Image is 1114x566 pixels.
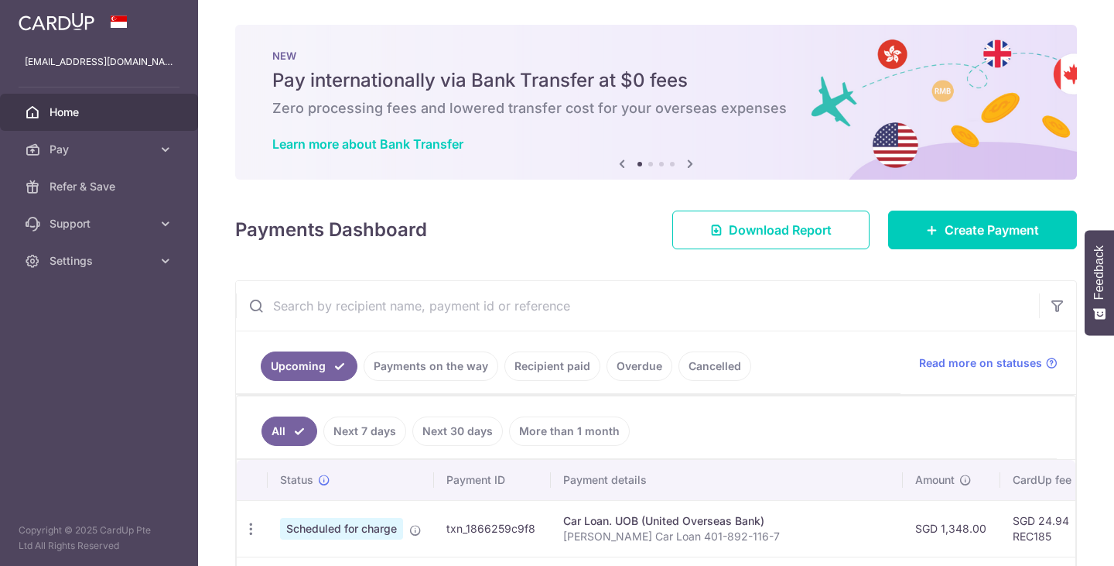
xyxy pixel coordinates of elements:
a: Create Payment [888,211,1077,249]
span: Create Payment [945,221,1039,239]
span: Settings [50,253,152,269]
td: SGD 24.94 REC185 [1000,500,1101,557]
input: Search by recipient name, payment id or reference [236,281,1039,331]
th: Payment ID [434,460,551,500]
p: NEW [272,50,1040,62]
span: CardUp fee [1013,472,1071,488]
h6: Zero processing fees and lowered transfer cost for your overseas expenses [272,99,1040,118]
a: Payments on the way [364,352,498,381]
h5: Pay internationally via Bank Transfer at $0 fees [272,68,1040,93]
a: Cancelled [678,352,751,381]
h4: Payments Dashboard [235,216,427,244]
a: More than 1 month [509,417,630,446]
span: Home [50,105,152,120]
th: Payment details [551,460,903,500]
div: Car Loan. UOB (United Overseas Bank) [563,513,890,529]
p: [PERSON_NAME] Car Loan 401-892-116-7 [563,529,890,544]
span: Support [50,216,152,232]
span: Download Report [729,221,832,239]
span: Feedback [1092,245,1106,300]
img: CardUp [19,12,94,31]
a: Recipient paid [504,352,600,381]
p: [EMAIL_ADDRESS][DOMAIN_NAME] [25,54,173,70]
td: SGD 1,348.00 [903,500,1000,557]
span: Pay [50,142,152,157]
td: txn_1866259c9f8 [434,500,551,557]
a: Read more on statuses [919,355,1058,371]
span: Refer & Save [50,179,152,194]
a: Next 7 days [323,417,406,446]
img: Bank transfer banner [235,25,1077,180]
a: Next 30 days [412,417,503,446]
a: Overdue [607,352,672,381]
span: Status [280,472,313,488]
span: Amount [915,472,955,488]
a: Upcoming [261,352,357,381]
button: Feedback - Show survey [1085,230,1114,335]
span: Read more on statuses [919,355,1042,371]
a: Download Report [672,211,870,249]
a: Learn more about Bank Transfer [272,136,463,152]
span: Scheduled for charge [280,518,403,540]
a: All [261,417,317,446]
